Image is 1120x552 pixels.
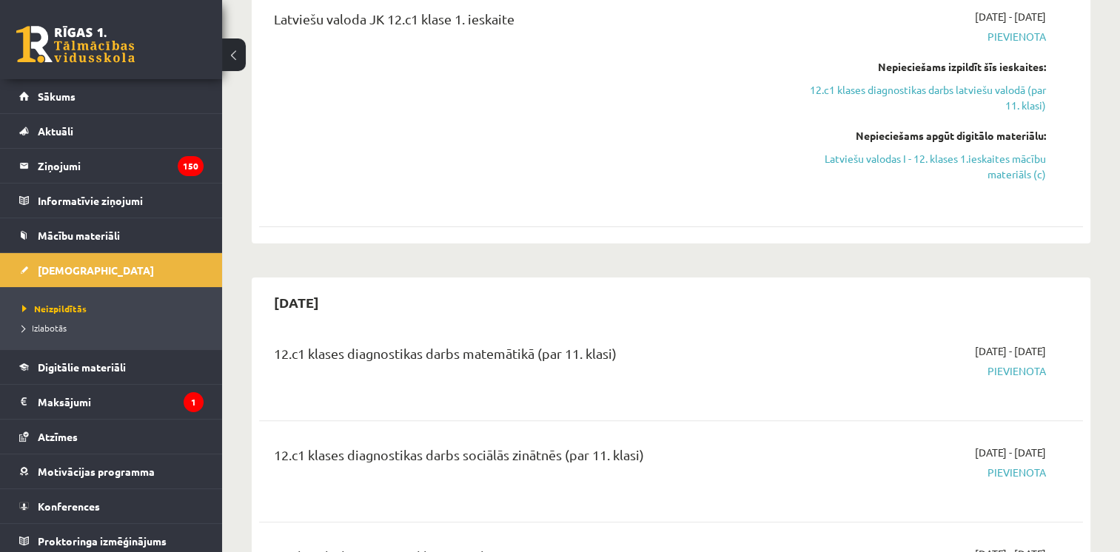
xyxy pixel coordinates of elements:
[184,392,204,412] i: 1
[19,79,204,113] a: Sākums
[19,420,204,454] a: Atzīmes
[19,489,204,523] a: Konferences
[19,184,204,218] a: Informatīvie ziņojumi
[274,445,781,472] div: 12.c1 klases diagnostikas darbs sociālās zinātnēs (par 11. klasi)
[38,90,76,103] span: Sākums
[22,303,87,314] span: Neizpildītās
[22,322,67,334] span: Izlabotās
[803,82,1046,113] a: 12.c1 klases diagnostikas darbs latviešu valodā (par 11. klasi)
[38,184,204,218] legend: Informatīvie ziņojumi
[803,465,1046,480] span: Pievienota
[274,9,781,36] div: Latviešu valoda JK 12.c1 klase 1. ieskaite
[803,363,1046,379] span: Pievienota
[259,285,334,320] h2: [DATE]
[38,465,155,478] span: Motivācijas programma
[975,445,1046,460] span: [DATE] - [DATE]
[38,499,100,513] span: Konferences
[38,124,73,138] span: Aktuāli
[22,321,207,334] a: Izlabotās
[803,151,1046,182] a: Latviešu valodas I - 12. klases 1.ieskaites mācību materiāls (c)
[803,128,1046,144] div: Nepieciešams apgūt digitālo materiālu:
[19,350,204,384] a: Digitālie materiāli
[16,26,135,63] a: Rīgas 1. Tālmācības vidusskola
[22,302,207,315] a: Neizpildītās
[38,534,167,548] span: Proktoringa izmēģinājums
[19,114,204,148] a: Aktuāli
[38,229,120,242] span: Mācību materiāli
[803,29,1046,44] span: Pievienota
[178,156,204,176] i: 150
[975,9,1046,24] span: [DATE] - [DATE]
[38,263,154,277] span: [DEMOGRAPHIC_DATA]
[38,430,78,443] span: Atzīmes
[19,385,204,419] a: Maksājumi1
[19,253,204,287] a: [DEMOGRAPHIC_DATA]
[19,454,204,488] a: Motivācijas programma
[975,343,1046,359] span: [DATE] - [DATE]
[38,149,204,183] legend: Ziņojumi
[19,218,204,252] a: Mācību materiāli
[38,385,204,419] legend: Maksājumi
[274,343,781,371] div: 12.c1 klases diagnostikas darbs matemātikā (par 11. klasi)
[19,149,204,183] a: Ziņojumi150
[803,59,1046,75] div: Nepieciešams izpildīt šīs ieskaites:
[38,360,126,374] span: Digitālie materiāli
